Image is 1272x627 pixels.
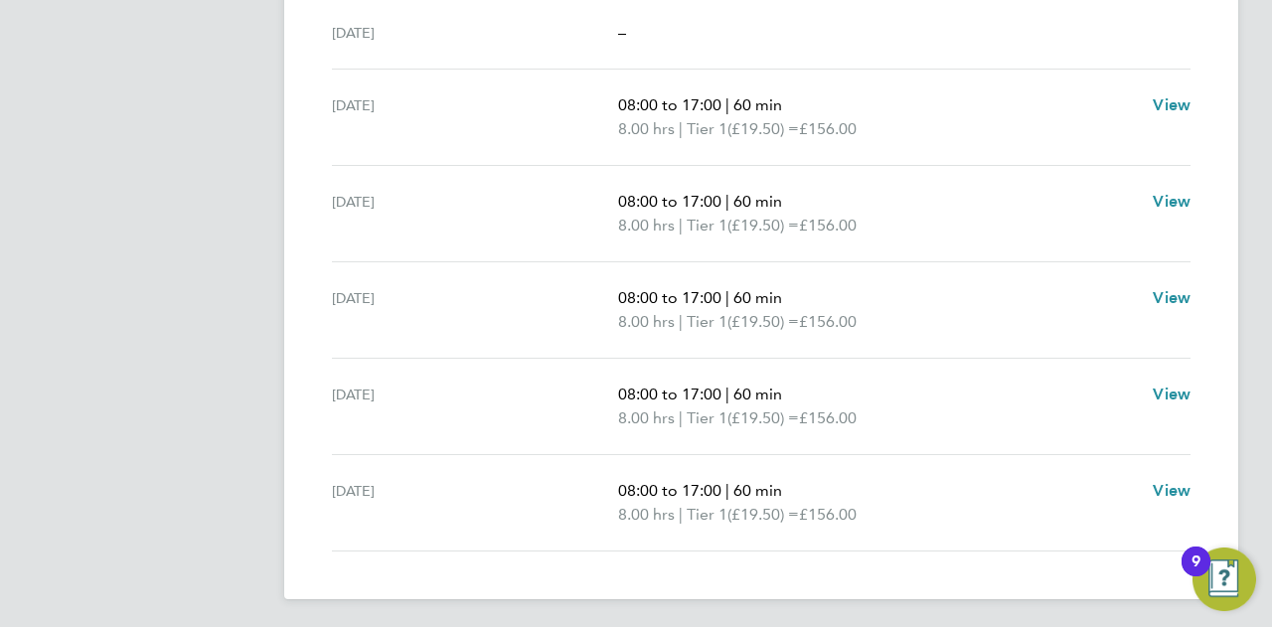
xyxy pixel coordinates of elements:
div: [DATE] [332,93,618,141]
span: 60 min [733,95,782,114]
span: View [1153,288,1191,307]
span: – [618,23,626,42]
span: £156.00 [799,312,857,331]
span: 08:00 to 17:00 [618,481,721,500]
span: | [679,216,683,235]
span: | [725,95,729,114]
span: | [679,408,683,427]
span: | [725,385,729,403]
span: (£19.50) = [727,505,799,524]
span: 08:00 to 17:00 [618,288,721,307]
span: 60 min [733,385,782,403]
span: 8.00 hrs [618,312,675,331]
span: View [1153,192,1191,211]
span: 60 min [733,288,782,307]
span: Tier 1 [687,214,727,237]
span: | [679,119,683,138]
div: [DATE] [332,286,618,334]
span: 8.00 hrs [618,119,675,138]
span: | [725,192,729,211]
span: 08:00 to 17:00 [618,95,721,114]
span: 08:00 to 17:00 [618,192,721,211]
span: 8.00 hrs [618,408,675,427]
div: [DATE] [332,21,618,45]
span: 8.00 hrs [618,505,675,524]
span: Tier 1 [687,503,727,527]
span: Tier 1 [687,406,727,430]
div: 9 [1192,561,1200,587]
span: | [679,505,683,524]
span: 8.00 hrs [618,216,675,235]
span: (£19.50) = [727,312,799,331]
span: (£19.50) = [727,216,799,235]
span: View [1153,481,1191,500]
button: Open Resource Center, 9 new notifications [1192,548,1256,611]
span: | [725,288,729,307]
span: 08:00 to 17:00 [618,385,721,403]
span: (£19.50) = [727,408,799,427]
a: View [1153,93,1191,117]
span: £156.00 [799,505,857,524]
a: View [1153,383,1191,406]
span: £156.00 [799,119,857,138]
a: View [1153,479,1191,503]
span: | [725,481,729,500]
div: [DATE] [332,190,618,237]
span: £156.00 [799,408,857,427]
span: Tier 1 [687,310,727,334]
span: | [679,312,683,331]
span: £156.00 [799,216,857,235]
span: View [1153,385,1191,403]
div: [DATE] [332,383,618,430]
span: (£19.50) = [727,119,799,138]
div: [DATE] [332,479,618,527]
a: View [1153,286,1191,310]
span: Tier 1 [687,117,727,141]
a: View [1153,190,1191,214]
span: 60 min [733,192,782,211]
span: View [1153,95,1191,114]
span: 60 min [733,481,782,500]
